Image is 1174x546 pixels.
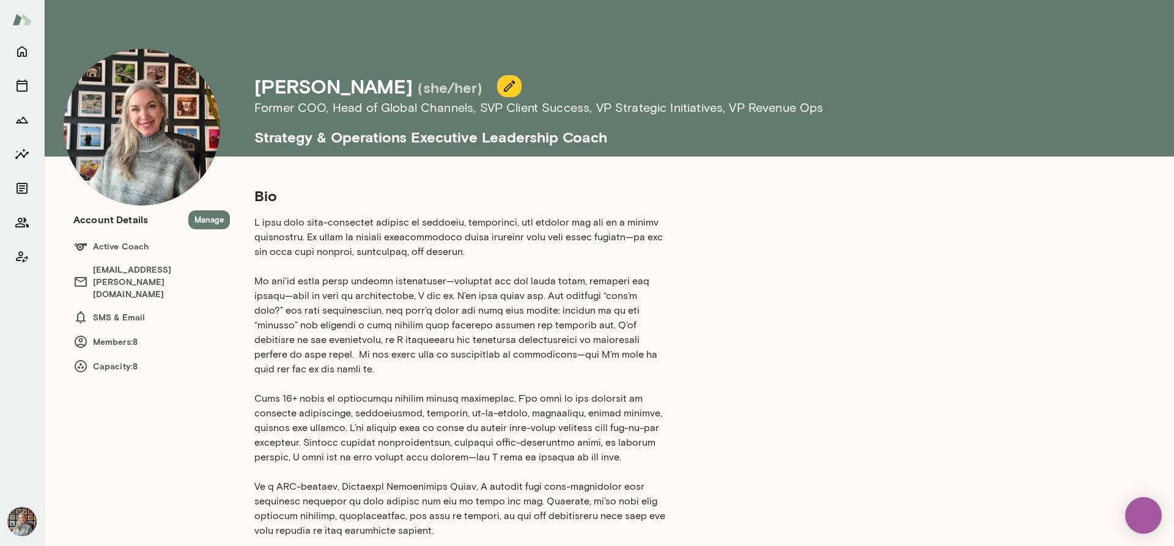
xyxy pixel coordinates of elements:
[254,98,988,117] h6: Former COO, Head of Global Channels, SVP Client Success, VP Strategic Initiatives, VP Revenue Ops
[10,142,34,166] button: Insights
[254,186,665,205] h5: Bio
[12,8,32,31] img: Mento
[254,117,988,147] h5: Strategy & Operations Executive Leadership Coach
[73,334,230,349] h6: Members: 8
[73,212,148,227] h6: Account Details
[10,108,34,132] button: Growth Plan
[418,78,482,97] h5: (she/her)
[188,210,230,229] button: Manage
[73,359,230,374] h6: Capacity: 8
[64,49,220,205] img: Tricia Maggio
[73,239,230,254] h6: Active Coach
[73,310,230,325] h6: SMS & Email
[10,245,34,269] button: Client app
[10,176,34,201] button: Documents
[254,75,413,98] h4: [PERSON_NAME]
[73,264,230,300] h6: [EMAIL_ADDRESS][PERSON_NAME][DOMAIN_NAME]
[10,73,34,98] button: Sessions
[10,39,34,64] button: Home
[10,210,34,235] button: Members
[7,507,37,536] img: Tricia Maggio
